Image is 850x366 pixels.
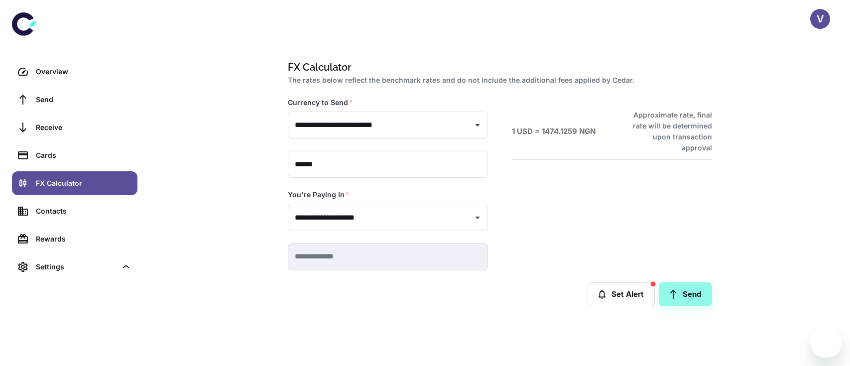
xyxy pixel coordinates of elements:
[659,282,712,306] a: Send
[512,126,596,137] h6: 1 USD = 1474.1259 NGN
[810,9,830,29] button: V
[810,326,842,358] iframe: Button to launch messaging window
[36,150,131,161] div: Cards
[12,199,137,223] a: Contacts
[12,60,137,84] a: Overview
[12,227,137,251] a: Rewards
[12,255,137,279] div: Settings
[12,88,137,112] a: Send
[12,143,137,167] a: Cards
[36,94,131,105] div: Send
[12,116,137,139] a: Receive
[588,282,655,306] button: Set Alert
[471,211,485,225] button: Open
[36,261,117,272] div: Settings
[288,190,350,200] label: You're Paying In
[622,110,712,153] h6: Approximate rate, final rate will be determined upon transaction approval
[36,206,131,217] div: Contacts
[36,178,131,189] div: FX Calculator
[36,234,131,244] div: Rewards
[471,118,485,132] button: Open
[288,98,353,108] label: Currency to Send
[288,60,708,75] h1: FX Calculator
[12,171,137,195] a: FX Calculator
[36,66,131,77] div: Overview
[36,122,131,133] div: Receive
